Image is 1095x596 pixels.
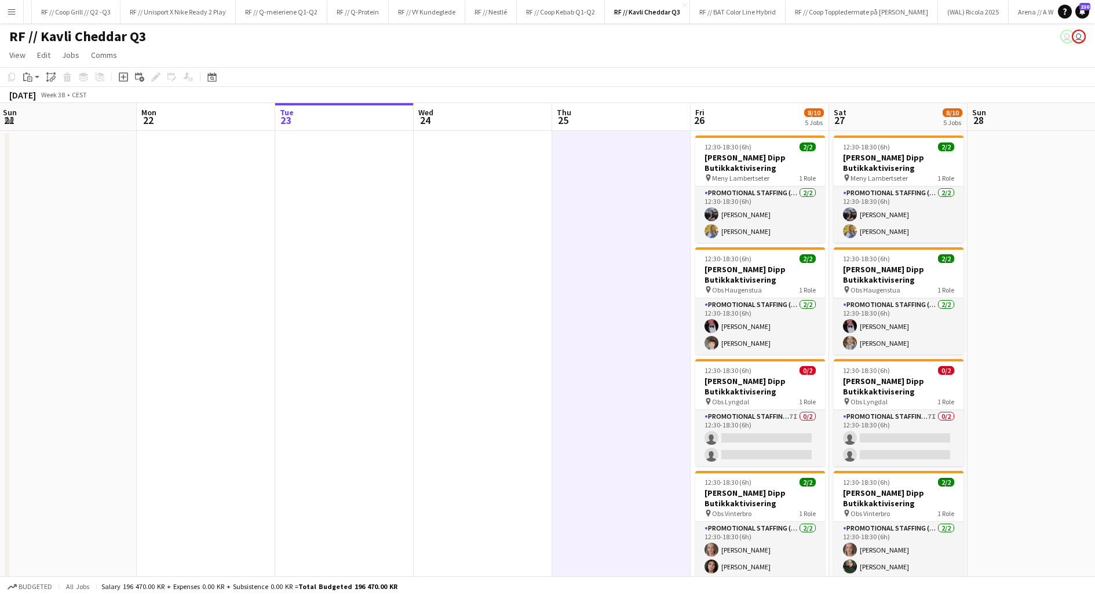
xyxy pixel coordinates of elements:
app-card-role: Promotional Staffing (Promotional Staff)2/212:30-18:30 (6h)[PERSON_NAME][PERSON_NAME] [834,187,963,243]
h3: [PERSON_NAME] Dipp Butikkaktivisering [695,152,825,173]
span: Total Budgeted 196 470.00 KR [298,582,397,591]
app-card-role: Promotional Staffing (Promotional Staff)7I0/212:30-18:30 (6h) [695,410,825,466]
span: 1 Role [799,286,816,294]
button: RF // Coop Kebab Q1-Q2 [517,1,605,23]
span: Obs Haugenstua [712,286,762,294]
span: 230 [1079,3,1090,10]
span: 1 Role [937,397,954,406]
span: 1 Role [937,286,954,294]
span: 2/2 [800,254,816,263]
button: (WAL) Ricola 2025 [938,1,1009,23]
h1: RF // Kavli Cheddar Q3 [9,28,147,45]
app-card-role: Promotional Staffing (Promotional Staff)2/212:30-18:30 (6h)[PERSON_NAME][PERSON_NAME] [834,522,963,578]
span: Jobs [62,50,79,60]
app-card-role: Promotional Staffing (Promotional Staff)2/212:30-18:30 (6h)[PERSON_NAME][PERSON_NAME] [834,298,963,354]
span: 22 [140,114,156,127]
span: Edit [37,50,50,60]
app-user-avatar: Alexander Skeppland Hole [1060,30,1074,43]
a: Jobs [57,47,84,63]
span: 28 [970,114,986,127]
a: Edit [32,47,55,63]
span: 0/2 [800,366,816,375]
span: 2/2 [800,478,816,487]
app-card-role: Promotional Staffing (Promotional Staff)2/212:30-18:30 (6h)[PERSON_NAME][PERSON_NAME] [695,187,825,243]
app-job-card: 12:30-18:30 (6h)0/2[PERSON_NAME] Dipp Butikkaktivisering Obs Lyngdal1 RolePromotional Staffing (P... [695,359,825,466]
h3: [PERSON_NAME] Dipp Butikkaktivisering [695,488,825,509]
span: 2/2 [938,254,954,263]
h3: [PERSON_NAME] Dipp Butikkaktivisering [834,488,963,509]
a: 230 [1075,5,1089,19]
button: RF // Kavli Cheddar Q3 [605,1,690,23]
h3: [PERSON_NAME] Dipp Butikkaktivisering [695,376,825,397]
span: 8/10 [943,108,962,117]
button: RF // Coop Grill // Q2 -Q3 [32,1,121,23]
span: 1 Role [799,397,816,406]
span: 2/2 [938,142,954,151]
button: RF // Nestlé [465,1,517,23]
div: CEST [72,90,87,99]
div: Salary 196 470.00 KR + Expenses 0.00 KR + Subsistence 0.00 KR = [101,582,397,591]
a: Comms [86,47,122,63]
button: Budgeted [6,580,54,593]
span: 23 [278,114,294,127]
span: 2/2 [800,142,816,151]
div: [DATE] [9,89,36,101]
app-job-card: 12:30-18:30 (6h)2/2[PERSON_NAME] Dipp Butikkaktivisering Meny Lambertseter1 RolePromotional Staff... [834,136,963,243]
span: Fri [695,107,705,118]
button: RF // Q-meieriene Q1-Q2 [236,1,327,23]
span: Tue [280,107,294,118]
button: RF // VY Kundeglede [389,1,465,23]
span: 21 [1,114,17,127]
span: Budgeted [19,583,52,591]
span: 12:30-18:30 (6h) [843,478,890,487]
span: 12:30-18:30 (6h) [705,142,751,151]
span: 12:30-18:30 (6h) [843,366,890,375]
span: 0/2 [938,366,954,375]
button: RF // Q-Protein [327,1,389,23]
span: 1 Role [799,174,816,182]
span: Meny Lambertseter [712,174,769,182]
span: Obs Lyngdal [712,397,749,406]
span: 2/2 [938,478,954,487]
span: Meny Lambertseter [851,174,908,182]
span: 1 Role [937,174,954,182]
span: Obs Vinterbro [851,509,890,518]
app-job-card: 12:30-18:30 (6h)2/2[PERSON_NAME] Dipp Butikkaktivisering Meny Lambertseter1 RolePromotional Staff... [695,136,825,243]
app-job-card: 12:30-18:30 (6h)2/2[PERSON_NAME] Dipp Butikkaktivisering Obs Vinterbro1 RolePromotional Staffing ... [834,471,963,578]
span: Obs Vinterbro [712,509,751,518]
span: 27 [832,114,846,127]
span: Wed [418,107,433,118]
span: 26 [694,114,705,127]
h3: [PERSON_NAME] Dipp Butikkaktivisering [695,264,825,285]
button: RF // BAT Color Line Hybrid [690,1,786,23]
div: 5 Jobs [805,118,823,127]
span: Mon [141,107,156,118]
app-card-role: Promotional Staffing (Promotional Staff)2/212:30-18:30 (6h)[PERSON_NAME][PERSON_NAME] [695,298,825,354]
h3: [PERSON_NAME] Dipp Butikkaktivisering [834,264,963,285]
span: Week 38 [38,90,67,99]
div: 12:30-18:30 (6h)2/2[PERSON_NAME] Dipp Butikkaktivisering Obs Haugenstua1 RolePromotional Staffing... [695,247,825,354]
span: 8/10 [804,108,824,117]
app-user-avatar: Alexander Skeppland Hole [1072,30,1086,43]
span: Sun [972,107,986,118]
span: 12:30-18:30 (6h) [705,366,751,375]
span: 12:30-18:30 (6h) [843,254,890,263]
span: 1 Role [937,509,954,518]
span: Obs Lyngdal [851,397,888,406]
div: 5 Jobs [943,118,962,127]
span: 1 Role [799,509,816,518]
app-job-card: 12:30-18:30 (6h)2/2[PERSON_NAME] Dipp Butikkaktivisering Obs Haugenstua1 RolePromotional Staffing... [834,247,963,354]
app-job-card: 12:30-18:30 (6h)2/2[PERSON_NAME] Dipp Butikkaktivisering Obs Vinterbro1 RolePromotional Staffing ... [695,471,825,578]
span: All jobs [64,582,92,591]
span: 25 [555,114,571,127]
span: Sat [834,107,846,118]
h3: [PERSON_NAME] Dipp Butikkaktivisering [834,152,963,173]
span: View [9,50,25,60]
button: RF // Unisport X Nike Ready 2 Play [121,1,236,23]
